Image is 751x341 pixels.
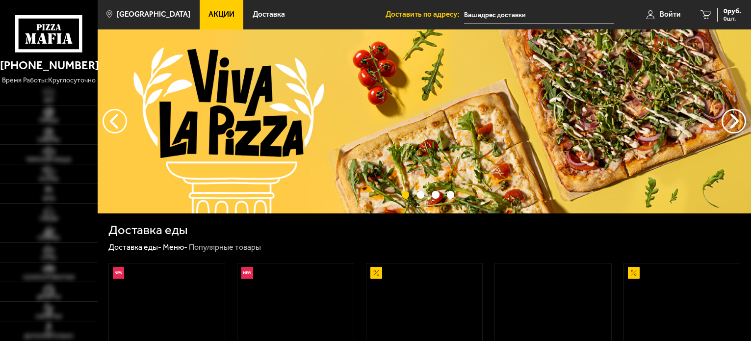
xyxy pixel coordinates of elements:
[208,11,234,18] span: Акции
[724,8,741,15] span: 0 руб.
[103,109,127,133] button: следующий
[402,191,409,198] button: точки переключения
[241,267,253,279] img: Новинка
[447,191,454,198] button: точки переключения
[189,242,261,253] div: Популярные товары
[370,267,382,279] img: Акционный
[722,109,746,133] button: предыдущий
[660,11,681,18] span: Войти
[253,11,285,18] span: Доставка
[432,191,439,198] button: точки переключения
[628,267,640,279] img: Акционный
[417,191,424,198] button: точки переключения
[117,11,190,18] span: [GEOGRAPHIC_DATA]
[464,6,614,24] input: Ваш адрес доставки
[108,224,187,236] h1: Доставка еды
[386,11,464,18] span: Доставить по адресу:
[724,16,741,22] span: 0 шт.
[113,267,125,279] img: Новинка
[163,242,187,252] a: Меню-
[108,242,161,252] a: Доставка еды-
